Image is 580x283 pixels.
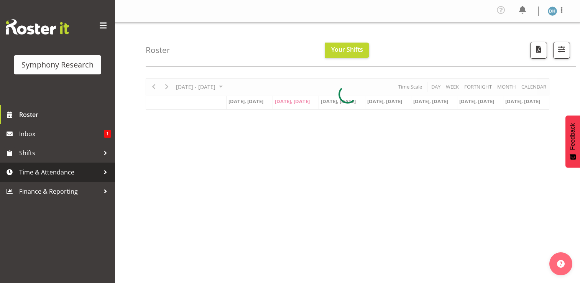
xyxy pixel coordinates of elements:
button: Filter Shifts [553,42,570,59]
div: Symphony Research [21,59,94,71]
img: deborah-hull-brown2052.jpg [548,7,557,16]
span: 1 [104,130,111,138]
span: Your Shifts [331,45,363,54]
h4: Roster [146,46,170,54]
button: Feedback - Show survey [565,115,580,168]
span: Finance & Reporting [19,186,100,197]
button: Download a PDF of the roster according to the set date range. [530,42,547,59]
span: Roster [19,109,111,120]
span: Time & Attendance [19,166,100,178]
span: Shifts [19,147,100,159]
span: Inbox [19,128,104,140]
img: help-xxl-2.png [557,260,565,268]
button: Your Shifts [325,43,369,58]
span: Feedback [569,123,576,150]
img: Rosterit website logo [6,19,69,35]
